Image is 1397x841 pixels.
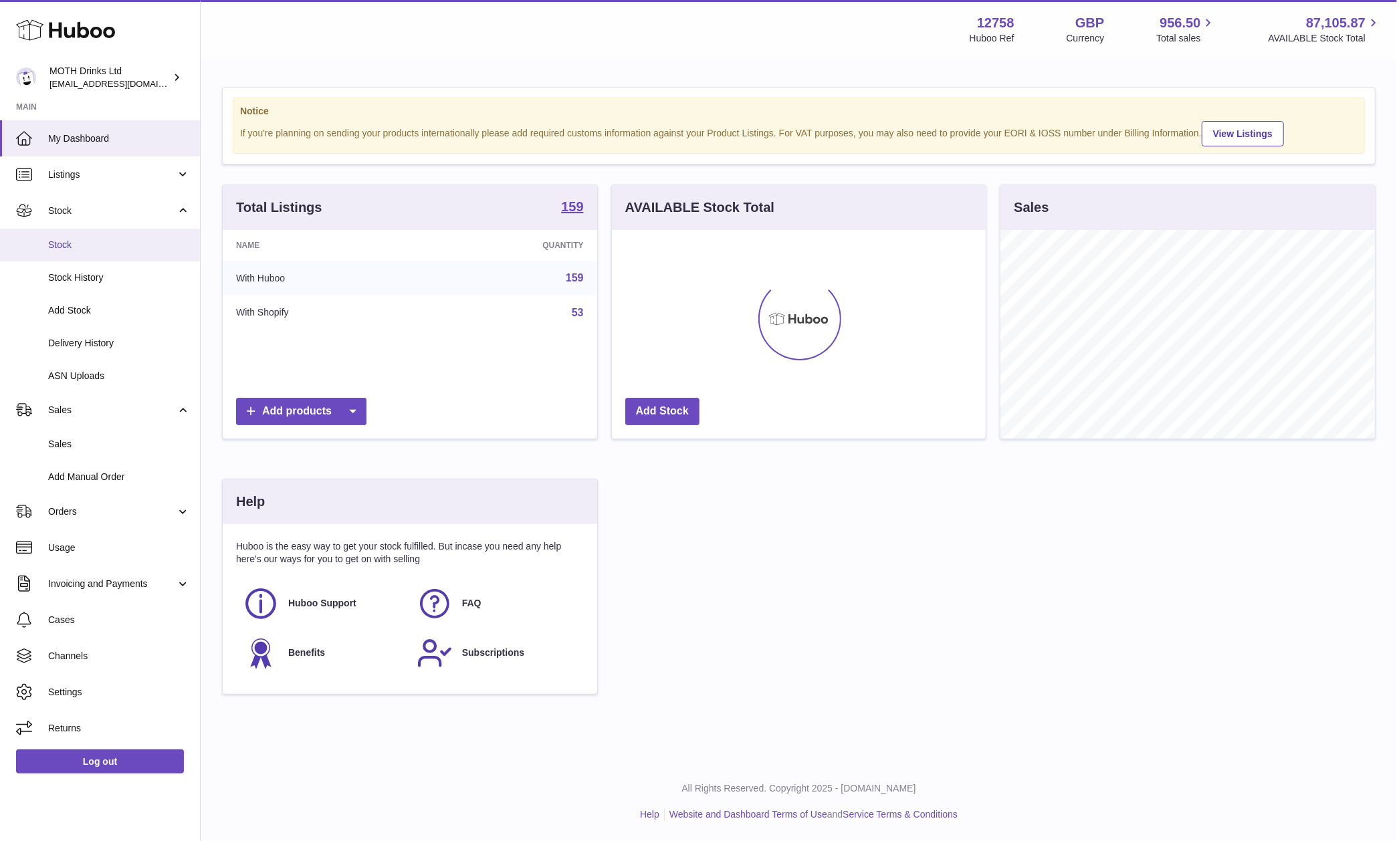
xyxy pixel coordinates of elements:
span: Stock [48,205,176,217]
a: Huboo Support [243,586,403,622]
a: 159 [561,200,583,216]
a: Service Terms & Conditions [843,809,958,820]
span: Returns [48,722,190,735]
a: Add products [236,398,366,425]
p: Huboo is the easy way to get your stock fulfilled. But incase you need any help here's our ways f... [236,540,584,566]
span: My Dashboard [48,132,190,145]
h3: Sales [1014,199,1049,217]
strong: 12758 [977,14,1014,32]
span: 87,105.87 [1306,14,1366,32]
span: Sales [48,438,190,451]
div: Huboo Ref [970,32,1014,45]
a: Subscriptions [417,635,577,671]
th: Name [223,230,425,261]
span: [EMAIL_ADDRESS][DOMAIN_NAME] [49,78,197,89]
span: Stock History [48,271,190,284]
span: Settings [48,686,190,699]
span: ASN Uploads [48,370,190,382]
strong: Notice [240,105,1358,118]
span: Sales [48,404,176,416]
a: 956.50 Total sales [1156,14,1216,45]
span: Stock [48,239,190,251]
th: Quantity [425,230,597,261]
span: Listings [48,168,176,181]
a: 159 [566,272,584,283]
td: With Shopify [223,295,425,330]
span: Add Stock [48,304,190,317]
a: Benefits [243,635,403,671]
div: MOTH Drinks Ltd [49,65,170,90]
a: 53 [572,307,584,318]
p: All Rights Reserved. Copyright 2025 - [DOMAIN_NAME] [211,782,1386,795]
a: FAQ [417,586,577,622]
a: View Listings [1202,121,1284,146]
img: orders@mothdrinks.com [16,68,36,88]
span: AVAILABLE Stock Total [1268,32,1381,45]
span: FAQ [462,597,481,610]
a: Add Stock [625,398,700,425]
div: If you're planning on sending your products internationally please add required customs informati... [240,119,1358,146]
a: Log out [16,749,184,773]
span: Cases [48,614,190,626]
span: Benefits [288,646,325,659]
span: Subscriptions [462,646,524,659]
span: Huboo Support [288,597,356,610]
a: Help [640,809,659,820]
h3: AVAILABLE Stock Total [625,199,774,217]
strong: 159 [561,200,583,213]
a: 87,105.87 AVAILABLE Stock Total [1268,14,1381,45]
h3: Total Listings [236,199,322,217]
strong: GBP [1075,14,1104,32]
span: Delivery History [48,337,190,350]
td: With Huboo [223,261,425,295]
li: and [665,808,958,821]
a: Website and Dashboard Terms of Use [669,809,827,820]
div: Currency [1067,32,1105,45]
span: Add Manual Order [48,471,190,483]
span: Invoicing and Payments [48,578,176,590]
span: Total sales [1156,32,1216,45]
span: Channels [48,650,190,663]
span: 956.50 [1160,14,1200,32]
span: Orders [48,505,176,518]
h3: Help [236,493,265,511]
span: Usage [48,542,190,554]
